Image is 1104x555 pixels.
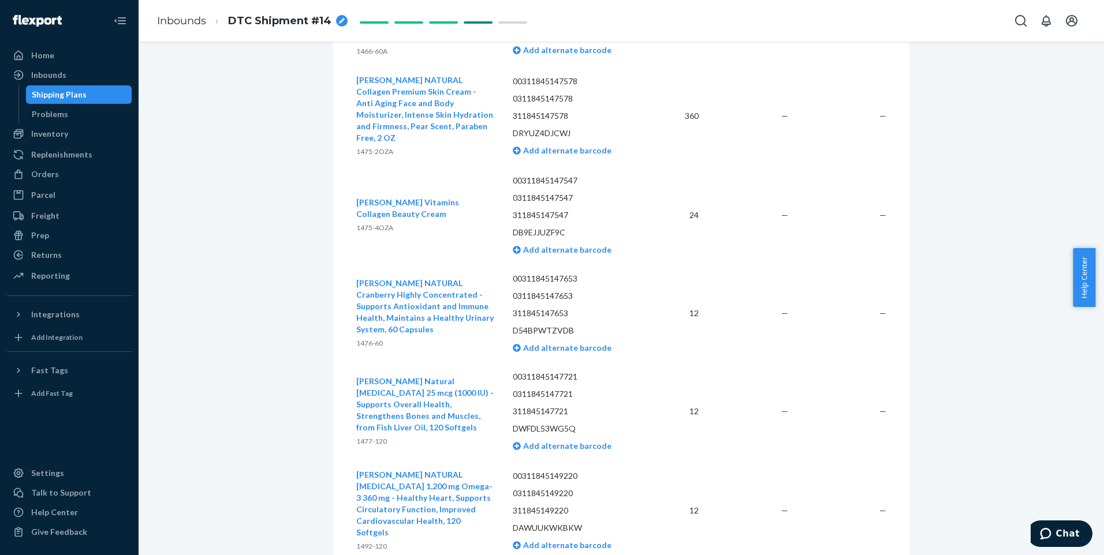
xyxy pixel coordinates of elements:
[356,75,493,142] span: [PERSON_NAME] NATURAL Collagen Premium Skin Cream - Anti Aging Face and Body Moisturizer, Intense...
[31,69,66,81] div: Inbounds
[1060,9,1083,32] button: Open account menu
[31,270,70,282] div: Reporting
[7,523,132,541] button: Give Feedback
[513,127,641,139] p: DRYUZ4DJCWJ
[31,487,91,498] div: Talk to Support
[31,210,59,222] div: Freight
[31,507,78,518] div: Help Center
[879,505,886,515] span: —
[356,469,494,538] button: [PERSON_NAME] NATURAL [MEDICAL_DATA] 1,200 mg Omega-3 360 mg - Healthy Heart, Supports Circulator...
[521,145,611,155] span: Add alternate barcode
[31,149,92,160] div: Replenishments
[7,165,132,183] a: Orders
[7,66,132,84] a: Inbounds
[879,406,886,416] span: —
[31,230,49,241] div: Prep
[7,483,132,502] button: Talk to Support
[13,15,62,27] img: Flexport logo
[7,464,132,482] a: Settings
[521,245,611,254] span: Add alternate barcode
[650,264,708,362] td: 12
[513,470,641,482] p: 00311845149220
[521,343,611,352] span: Add alternate barcode
[513,227,641,238] p: DB9EJJUZF9C
[31,526,87,538] div: Give Feedback
[31,50,54,61] div: Home
[1035,9,1058,32] button: Open notifications
[32,108,68,120] div: Problems
[513,192,641,204] p: 0311845147547
[31,128,68,140] div: Inventory
[7,46,132,65] a: Home
[7,145,132,164] a: Replenishments
[879,210,886,220] span: —
[7,226,132,245] a: Prep
[781,406,788,416] span: —
[513,371,641,382] p: 00311845147721
[148,4,357,38] ol: breadcrumbs
[781,505,788,515] span: —
[513,290,641,302] p: 0311845147653
[650,166,708,264] td: 24
[513,93,641,104] p: 0311845147578
[31,388,73,398] div: Add Fast Tag
[513,505,641,516] p: 311845149220
[513,522,641,534] p: DAWUUKWKBKW
[31,168,59,180] div: Orders
[1031,520,1092,549] iframe: Opens a widget where you can chat to one of our agents
[513,245,611,254] a: Add alternate barcode
[31,309,80,320] div: Integrations
[356,197,494,220] button: [PERSON_NAME] Vitamins Collagen Beauty Cream
[513,423,641,434] p: DWFDL53WG5Q
[109,9,132,32] button: Close Navigation
[1073,248,1095,307] button: Help Center
[7,361,132,380] button: Fast Tags
[513,145,611,155] a: Add alternate barcode
[26,105,132,123] a: Problems
[228,14,331,29] span: DTC Shipment #14
[7,384,132,403] a: Add Fast Tag
[7,246,132,264] a: Returns
[356,278,494,334] span: [PERSON_NAME] NATURAL Cranberry Highly Concentrated - Supports Antioxidant and Immune Health, Mai...
[32,89,87,100] div: Shipping Plans
[356,376,494,432] span: [PERSON_NAME] Natural [MEDICAL_DATA] 25 mcg (1000 IU) - Supports Overall Health, Strengthens Bone...
[31,332,83,342] div: Add Integration
[513,325,641,336] p: D54BPWTZVDB
[513,343,611,352] a: Add alternate barcode
[513,175,641,186] p: 00311845147547
[356,277,494,335] button: [PERSON_NAME] NATURAL Cranberry Highly Concentrated - Supports Antioxidant and Immune Health, Mai...
[781,210,788,220] span: —
[31,249,62,261] div: Returns
[356,47,387,55] span: 1466-60A
[513,307,641,319] p: 311845147653
[879,111,886,121] span: —
[356,74,494,144] button: [PERSON_NAME] NATURAL Collagen Premium Skin Cream - Anti Aging Face and Body Moisturizer, Intense...
[1009,9,1032,32] button: Open Search Box
[356,197,459,219] span: [PERSON_NAME] Vitamins Collagen Beauty Cream
[781,308,788,318] span: —
[7,305,132,324] button: Integrations
[513,406,641,417] p: 311845147721
[513,110,641,122] p: 311845147578
[513,209,641,221] p: 311845147547
[513,76,641,87] p: 00311845147578
[879,308,886,318] span: —
[7,186,132,204] a: Parcel
[26,85,132,104] a: Shipping Plans
[7,328,132,347] a: Add Integration
[31,467,64,479] div: Settings
[157,14,206,27] a: Inbounds
[650,66,708,166] td: 360
[7,207,132,225] a: Freight
[356,223,393,232] span: 1475-4OZA
[356,470,493,537] span: [PERSON_NAME] NATURAL [MEDICAL_DATA] 1,200 mg Omega-3 360 mg - Healthy Heart, Supports Circulator...
[513,273,641,284] p: 00311845147653
[7,125,132,143] a: Inventory
[356,339,383,347] span: 1476-60
[521,45,611,55] span: Add alternate barcode
[356,147,393,156] span: 1475-2OZA
[356,376,494,433] button: [PERSON_NAME] Natural [MEDICAL_DATA] 25 mcg (1000 IU) - Supports Overall Health, Strengthens Bone...
[356,437,387,445] span: 1477-120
